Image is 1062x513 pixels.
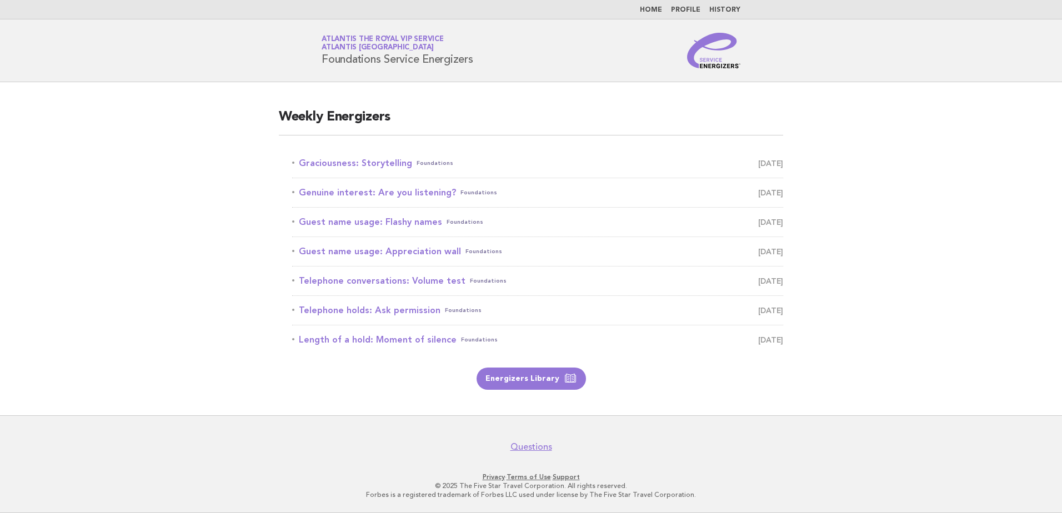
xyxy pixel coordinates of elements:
[687,33,740,68] img: Service Energizers
[445,303,482,318] span: Foundations
[292,303,783,318] a: Telephone holds: Ask permissionFoundations [DATE]
[553,473,580,481] a: Support
[279,108,783,135] h2: Weekly Energizers
[417,155,453,171] span: Foundations
[447,214,483,230] span: Foundations
[709,7,740,13] a: History
[671,7,700,13] a: Profile
[292,155,783,171] a: Graciousness: StorytellingFoundations [DATE]
[758,155,783,171] span: [DATE]
[292,185,783,200] a: Genuine interest: Are you listening?Foundations [DATE]
[322,36,444,51] a: Atlantis the Royal VIP ServiceAtlantis [GEOGRAPHIC_DATA]
[292,214,783,230] a: Guest name usage: Flashy namesFoundations [DATE]
[507,473,551,481] a: Terms of Use
[483,473,505,481] a: Privacy
[758,303,783,318] span: [DATE]
[510,441,552,452] a: Questions
[292,273,783,289] a: Telephone conversations: Volume testFoundations [DATE]
[191,472,871,481] p: · ·
[191,490,871,499] p: Forbes is a registered trademark of Forbes LLC used under license by The Five Star Travel Corpora...
[758,332,783,348] span: [DATE]
[758,244,783,259] span: [DATE]
[322,44,434,52] span: Atlantis [GEOGRAPHIC_DATA]
[465,244,502,259] span: Foundations
[292,244,783,259] a: Guest name usage: Appreciation wallFoundations [DATE]
[477,368,586,390] a: Energizers Library
[470,273,507,289] span: Foundations
[292,332,783,348] a: Length of a hold: Moment of silenceFoundations [DATE]
[758,185,783,200] span: [DATE]
[640,7,662,13] a: Home
[191,481,871,490] p: © 2025 The Five Star Travel Corporation. All rights reserved.
[461,332,498,348] span: Foundations
[322,36,473,65] h1: Foundations Service Energizers
[758,214,783,230] span: [DATE]
[460,185,497,200] span: Foundations
[758,273,783,289] span: [DATE]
